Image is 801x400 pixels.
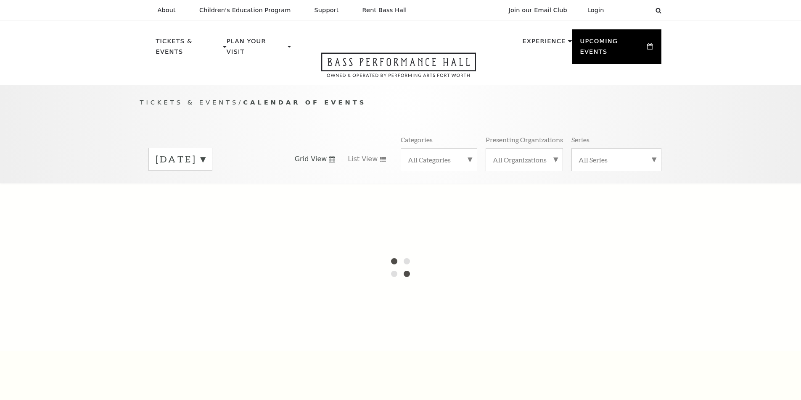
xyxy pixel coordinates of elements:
[408,155,470,164] label: All Categories
[295,154,327,164] span: Grid View
[243,99,366,106] span: Calendar of Events
[315,7,339,14] p: Support
[362,7,407,14] p: Rent Bass Hall
[493,155,556,164] label: All Organizations
[158,7,176,14] p: About
[140,97,661,108] p: /
[401,135,433,144] p: Categories
[522,36,566,51] p: Experience
[348,154,378,164] span: List View
[579,155,654,164] label: All Series
[486,135,563,144] p: Presenting Organizations
[571,135,590,144] p: Series
[227,36,286,62] p: Plan Your Visit
[156,153,205,166] label: [DATE]
[580,36,645,62] p: Upcoming Events
[199,7,291,14] p: Children's Education Program
[140,99,239,106] span: Tickets & Events
[618,6,648,14] select: Select:
[156,36,221,62] p: Tickets & Events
